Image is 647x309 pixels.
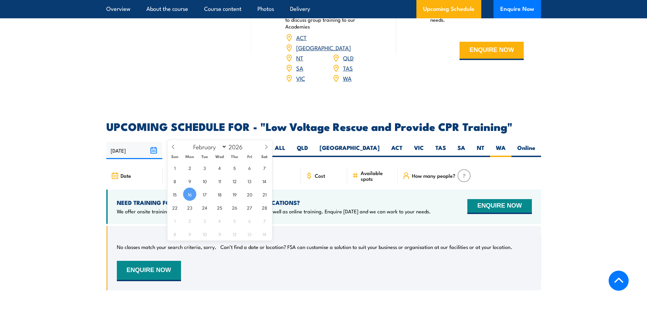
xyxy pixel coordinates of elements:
[168,188,181,201] span: February 15, 2026
[243,201,256,214] span: February 27, 2026
[117,199,431,206] h4: NEED TRAINING FOR LARGER GROUPS OR MULTIPLE LOCATIONS?
[168,161,181,174] span: February 1, 2026
[213,201,226,214] span: February 25, 2026
[285,9,379,30] p: Book your training now or enquire [DATE] to discuss group training to our Academies
[361,170,393,181] span: Available spots
[117,261,181,281] button: ENQUIRE NOW
[258,188,271,201] span: February 21, 2026
[242,154,257,159] span: Fri
[228,174,241,188] span: February 12, 2026
[343,74,352,82] a: WA
[198,214,211,227] span: March 3, 2026
[467,199,532,214] button: ENQUIRE NOW
[314,144,385,157] label: [GEOGRAPHIC_DATA]
[460,42,524,60] button: ENQUIRE NOW
[168,214,181,227] span: March 1, 2026
[343,64,353,72] a: TAS
[220,244,512,250] p: Can’t find a date or location? FSA can customise a solution to suit your business or organisation...
[243,227,256,240] span: March 13, 2026
[343,54,354,62] a: QLD
[471,144,490,157] label: NT
[227,154,242,159] span: Thu
[182,154,197,159] span: Mon
[296,64,303,72] a: SA
[452,144,471,157] label: SA
[228,227,241,240] span: March 12, 2026
[258,174,271,188] span: February 14, 2026
[213,214,226,227] span: March 4, 2026
[296,74,305,82] a: VIC
[258,227,271,240] span: March 14, 2026
[511,144,541,157] label: Online
[385,144,408,157] label: ACT
[258,201,271,214] span: February 28, 2026
[243,174,256,188] span: February 13, 2026
[213,188,226,201] span: February 18, 2026
[291,144,314,157] label: QLD
[296,54,303,62] a: NT
[197,154,212,159] span: Tue
[228,201,241,214] span: February 26, 2026
[168,174,181,188] span: February 8, 2026
[183,201,196,214] span: February 23, 2026
[269,144,291,157] label: ALL
[213,174,226,188] span: February 11, 2026
[243,161,256,174] span: February 6, 2026
[296,43,351,52] a: [GEOGRAPHIC_DATA]
[258,214,271,227] span: March 7, 2026
[198,161,211,174] span: February 3, 2026
[117,208,431,215] p: We offer onsite training, training at our centres, multisite solutions as well as online training...
[183,214,196,227] span: March 2, 2026
[168,201,181,214] span: February 22, 2026
[117,244,216,250] p: No classes match your search criteria, sorry.
[315,173,325,178] span: Cost
[198,188,211,201] span: February 17, 2026
[106,121,541,131] h2: UPCOMING SCHEDULE FOR - "Low Voltage Rescue and Provide CPR Training"
[183,161,196,174] span: February 2, 2026
[257,154,272,159] span: Sat
[121,173,131,178] span: Date
[198,174,211,188] span: February 10, 2026
[227,142,249,151] input: Year
[408,144,430,157] label: VIC
[106,142,162,159] input: From date
[228,161,241,174] span: February 5, 2026
[213,161,226,174] span: February 4, 2026
[167,154,182,159] span: Sun
[412,173,455,178] span: How many people?
[183,174,196,188] span: February 9, 2026
[430,144,452,157] label: TAS
[258,161,271,174] span: February 7, 2026
[168,227,181,240] span: March 8, 2026
[183,227,196,240] span: March 9, 2026
[213,227,226,240] span: March 11, 2026
[190,142,227,151] select: Month
[198,227,211,240] span: March 10, 2026
[243,188,256,201] span: February 20, 2026
[228,214,241,227] span: March 5, 2026
[296,33,307,41] a: ACT
[212,154,227,159] span: Wed
[490,144,511,157] label: WA
[183,188,196,201] span: February 16, 2026
[243,214,256,227] span: March 6, 2026
[198,201,211,214] span: February 24, 2026
[228,188,241,201] span: February 19, 2026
